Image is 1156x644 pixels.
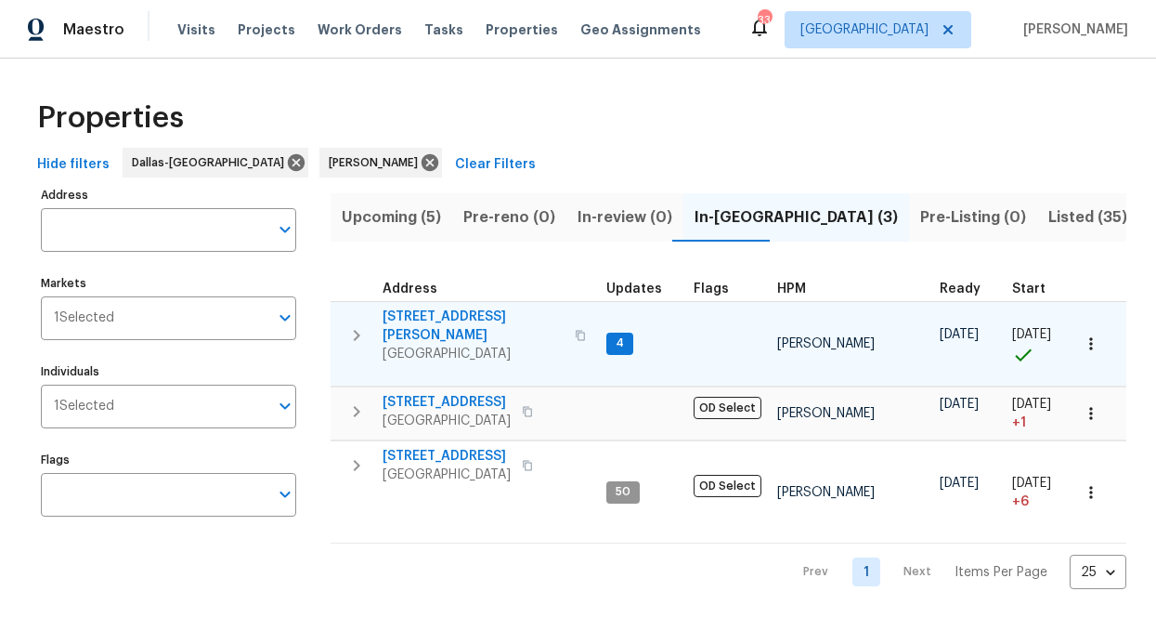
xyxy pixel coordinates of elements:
[54,399,114,414] span: 1 Selected
[272,393,298,419] button: Open
[1048,204,1127,230] span: Listed (35)
[37,153,110,177] span: Hide filters
[777,283,806,296] span: HPM
[455,153,536,177] span: Clear Filters
[694,397,761,419] span: OD Select
[238,20,295,39] span: Projects
[272,305,298,331] button: Open
[383,447,511,466] span: [STREET_ADDRESS]
[777,337,875,350] span: [PERSON_NAME]
[1012,477,1051,490] span: [DATE]
[132,153,292,172] span: Dallas-[GEOGRAPHIC_DATA]
[852,558,880,586] a: Goto page 1
[777,486,875,499] span: [PERSON_NAME]
[319,148,442,177] div: [PERSON_NAME]
[272,217,298,243] button: Open
[318,20,402,39] span: Work Orders
[940,477,979,490] span: [DATE]
[41,454,296,466] label: Flags
[383,393,511,412] span: [STREET_ADDRESS]
[1012,283,1046,296] span: Start
[463,204,555,230] span: Pre-reno (0)
[940,398,979,411] span: [DATE]
[800,20,929,39] span: [GEOGRAPHIC_DATA]
[123,148,308,177] div: Dallas-[GEOGRAPHIC_DATA]
[63,20,124,39] span: Maestro
[342,204,441,230] span: Upcoming (5)
[41,366,296,377] label: Individuals
[383,308,564,345] span: [STREET_ADDRESS][PERSON_NAME]
[1012,328,1051,341] span: [DATE]
[1005,441,1070,544] td: Project started 6 days late
[580,20,701,39] span: Geo Assignments
[30,148,117,182] button: Hide filters
[940,283,997,296] div: Earliest renovation start date (first business day after COE or Checkout)
[383,345,564,363] span: [GEOGRAPHIC_DATA]
[758,11,771,30] div: 33
[272,481,298,507] button: Open
[329,153,425,172] span: [PERSON_NAME]
[54,310,114,326] span: 1 Selected
[383,412,511,430] span: [GEOGRAPHIC_DATA]
[37,109,184,127] span: Properties
[448,148,543,182] button: Clear Filters
[1070,548,1126,597] div: 25
[1005,301,1070,387] td: Project started on time
[41,190,296,201] label: Address
[694,283,729,296] span: Flags
[383,466,511,484] span: [GEOGRAPHIC_DATA]
[606,283,662,296] span: Updates
[177,20,215,39] span: Visits
[940,283,981,296] span: Ready
[695,204,898,230] span: In-[GEOGRAPHIC_DATA] (3)
[1012,398,1051,411] span: [DATE]
[777,407,875,420] span: [PERSON_NAME]
[1012,283,1062,296] div: Actual renovation start date
[608,335,631,351] span: 4
[694,475,761,497] span: OD Select
[940,328,979,341] span: [DATE]
[608,484,638,500] span: 50
[786,555,1126,589] nav: Pagination Navigation
[41,278,296,289] label: Markets
[1012,414,1026,432] span: + 1
[920,204,1026,230] span: Pre-Listing (0)
[383,283,437,296] span: Address
[424,23,463,36] span: Tasks
[1012,493,1029,511] span: + 6
[1005,388,1070,440] td: Project started 1 days late
[1016,20,1128,39] span: [PERSON_NAME]
[955,563,1047,582] p: Items Per Page
[578,204,672,230] span: In-review (0)
[486,20,558,39] span: Properties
